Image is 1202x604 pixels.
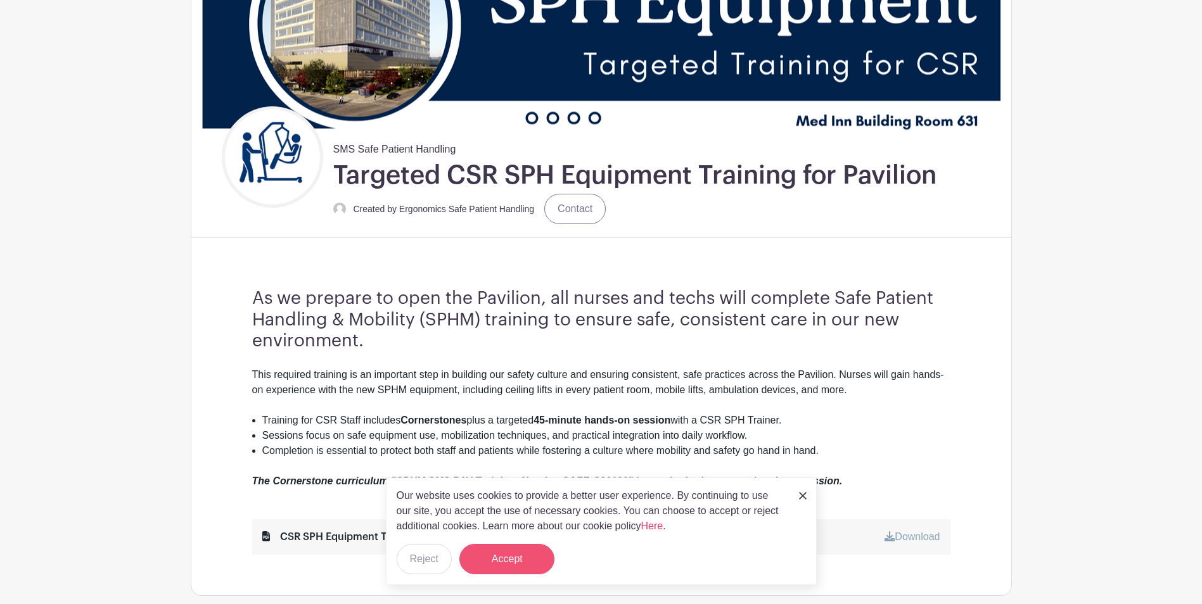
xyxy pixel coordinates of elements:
em: The Cornerstone curriculum "SPHM SMS PAV Training: Nursing SAFE-C20120" is required prior to your... [252,475,843,486]
li: Completion is essential to protect both staff and patients while fostering a culture where mobili... [262,443,950,458]
a: Download [885,531,940,542]
img: default-ce2991bfa6775e67f084385cd625a349d9dcbb7a52a09fb2fda1e96e2d18dcdb.png [333,203,346,215]
p: Our website uses cookies to provide a better user experience. By continuing to use our site, you ... [397,488,786,534]
small: Created by Ergonomics Safe Patient Handling [354,204,535,214]
div: This required training is an important step in building our safety culture and ensuring consisten... [252,367,950,413]
a: Contact [544,194,606,224]
h1: Targeted CSR SPH Equipment Training for Pavilion [333,160,937,191]
img: Untitled%20design.png [225,110,320,204]
img: close_button-5f87c8562297e5c2d7936805f587ecaba9071eb48480494691a3f1689db116b3.svg [799,492,807,500]
li: Sessions focus on safe equipment use, mobilization techniques, and practical integration into dai... [262,428,950,443]
button: Reject [397,544,452,574]
button: Accept [459,544,554,574]
h3: As we prepare to open the Pavilion, all nurses and techs will complete Safe Patient Handling & Mo... [252,288,950,352]
strong: Cornerstones [400,415,466,425]
div: CSR SPH Equipment Training for Pavilion.pdf [262,529,496,544]
a: Here [641,520,663,531]
span: SMS Safe Patient Handling [333,137,456,157]
strong: 45-minute hands-on session [534,415,670,425]
li: Training for CSR Staff includes plus a targeted with a CSR SPH Trainer. [262,413,950,428]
